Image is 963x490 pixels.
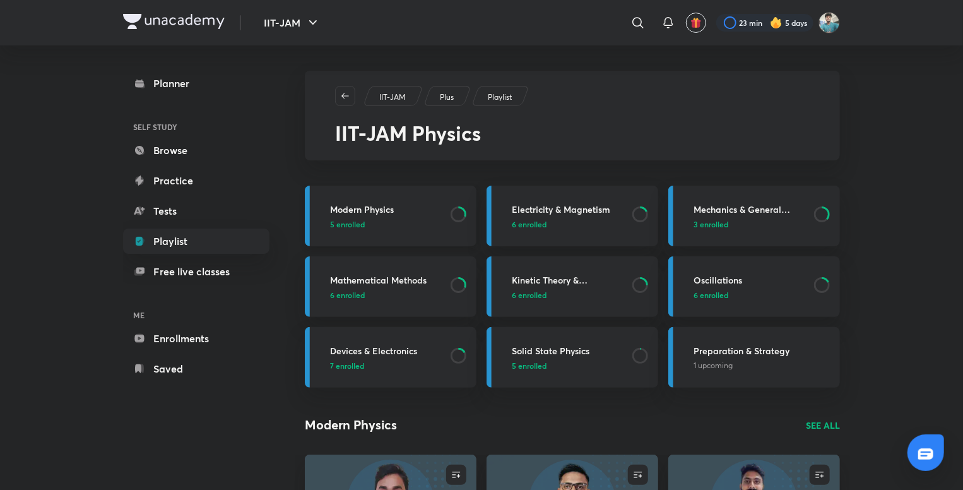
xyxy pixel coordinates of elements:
h3: Preparation & Strategy [694,344,832,357]
a: Mechanics & General Properties3 enrolled [668,186,840,246]
img: streak [770,16,783,29]
span: 5 enrolled [512,360,546,371]
a: Mathematical Methods6 enrolled [305,256,476,317]
a: Planner [123,71,269,96]
h6: ME [123,304,269,326]
span: 6 enrolled [330,289,365,301]
p: Plus [440,92,454,103]
h3: Solid State Physics [512,344,625,357]
a: Solid State Physics5 enrolled [487,327,658,388]
img: Company Logo [123,14,225,29]
a: Tests [123,198,269,224]
a: Kinetic Theory & Thermodynamic6 enrolled [487,256,658,317]
h6: SELF STUDY [123,116,269,138]
a: Free live classes [123,259,269,284]
a: Browse [123,138,269,163]
a: Enrollments [123,326,269,351]
p: IIT-JAM [379,92,406,103]
span: 5 enrolled [330,218,365,230]
a: Oscillations6 enrolled [668,256,840,317]
img: avatar [690,17,702,28]
h3: Oscillations [694,273,806,287]
a: IIT-JAM [377,92,408,103]
span: 6 enrolled [512,289,546,301]
h2: Modern Physics [305,415,397,434]
a: Practice [123,168,269,193]
p: Playlist [488,92,512,103]
span: 3 enrolled [694,218,728,230]
h3: Mathematical Methods [330,273,443,287]
span: 6 enrolled [694,289,728,301]
h3: Mechanics & General Properties [694,203,806,216]
a: Modern Physics5 enrolled [305,186,476,246]
h3: Devices & Electronics [330,344,443,357]
a: Playlist [486,92,514,103]
span: IIT-JAM Physics [335,119,481,146]
h3: Kinetic Theory & Thermodynamic [512,273,625,287]
span: 1 upcoming [694,360,733,371]
a: Preparation & Strategy1 upcoming [668,327,840,388]
a: Electricity & Magnetism6 enrolled [487,186,658,246]
a: Devices & Electronics7 enrolled [305,327,476,388]
h3: Modern Physics [330,203,443,216]
a: Playlist [123,229,269,254]
a: Saved [123,356,269,381]
h3: Electricity & Magnetism [512,203,625,216]
img: ARINDAM MONDAL [818,12,840,33]
button: IIT-JAM [256,10,328,35]
a: Company Logo [123,14,225,32]
a: Plus [438,92,456,103]
span: 7 enrolled [330,360,364,371]
button: avatar [686,13,706,33]
span: 6 enrolled [512,218,546,230]
a: SEE ALL [806,419,840,432]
